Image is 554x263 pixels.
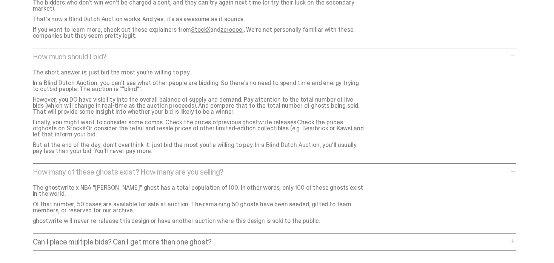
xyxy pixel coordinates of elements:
[33,16,365,22] p: That’s how a Blind Dutch Auction works. And yes, it’s as awesome as it sounds.
[218,118,297,126] a: previous ghostwrite releases.
[220,26,244,34] a: zerocool
[33,119,365,138] p: Finally, you might want to consider some comps. Check the prices of Check the prices of Or consid...
[33,27,365,39] p: If you want to learn more, check out these explainers from and . We're not personally familiar wi...
[33,97,365,115] p: However, you DO have visibility into the overall balance of supply and demand. Pay attention to t...
[33,53,508,60] p: How much should I bid?
[33,218,365,224] p: ghostwrite will never re-release this design or have another auction where this design is sold to...
[33,185,365,197] p: The ghostwrite x NBA "[PERSON_NAME]" ghost has a total population of 100. In other words, only 10...
[33,70,365,76] p: The short answer is: just bid the most you’re willing to pay.
[33,238,508,246] p: Can I place multiple bids? Can I get more than one ghost?
[38,124,86,132] a: ghosts on StockX.
[33,142,365,154] p: But at the end of the day, don’t overthink it: just bid the most you’re willing to pay. In a Blin...
[33,80,365,92] p: In a Blind Dutch Auction, you can’t see what other people are bidding. So there’s no need to spen...
[191,26,210,34] a: StockX
[33,201,365,213] p: Of that number, 50 cases are available for sale at auction. The remaining 50 ghosts have been see...
[33,168,508,176] p: How many of these ghosts exist? How many are you selling?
